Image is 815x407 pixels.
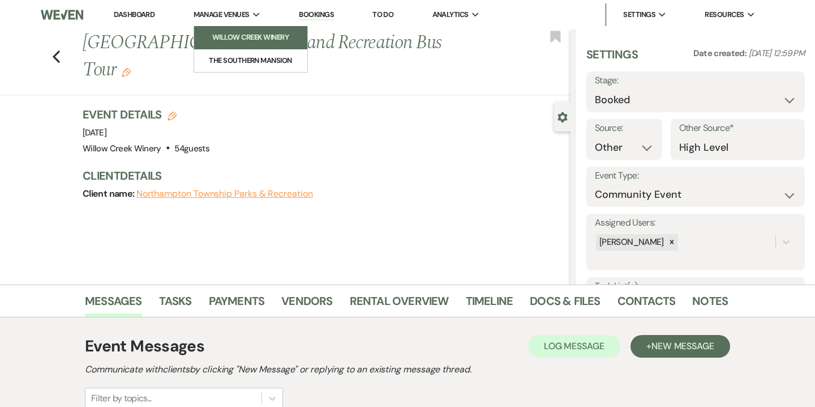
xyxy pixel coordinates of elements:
[85,334,204,358] h1: Event Messages
[350,292,449,317] a: Rental Overview
[83,107,209,122] h3: Event Details
[299,10,334,20] a: Bookings
[544,340,604,352] span: Log Message
[85,363,730,376] h2: Communicate with clients by clicking "New Message" or replying to an existing message thread.
[528,335,620,358] button: Log Message
[749,48,805,59] span: [DATE] 12:59 PM
[586,46,638,71] h3: Settings
[83,29,469,83] h1: [GEOGRAPHIC_DATA] Parks and Recreation Bus Tour
[693,48,749,59] span: Date created:
[200,32,302,43] li: Willow Creek Winery
[623,9,655,20] span: Settings
[432,9,469,20] span: Analytics
[209,292,265,317] a: Payments
[595,278,796,295] label: Task List(s):
[596,234,666,251] div: [PERSON_NAME]
[83,188,136,200] span: Client name:
[194,49,307,72] a: The Southern Mansion
[679,120,796,137] label: Other Source*
[692,292,728,317] a: Notes
[595,215,796,231] label: Assigned Users:
[194,9,250,20] span: Manage Venues
[85,292,142,317] a: Messages
[466,292,513,317] a: Timeline
[595,120,654,137] label: Source:
[194,26,307,49] a: Willow Creek Winery
[159,292,192,317] a: Tasks
[41,3,83,27] img: Weven Logo
[530,292,600,317] a: Docs & Files
[122,67,131,77] button: Edit
[174,143,209,154] span: 54 guests
[372,10,393,19] a: To Do
[83,143,161,154] span: Willow Creek Winery
[595,168,796,184] label: Event Type:
[705,9,744,20] span: Resources
[83,168,559,184] h3: Client Details
[281,292,332,317] a: Vendors
[630,335,730,358] button: +New Message
[91,392,152,405] div: Filter by topics...
[651,340,714,352] span: New Message
[557,111,568,122] button: Close lead details
[617,292,676,317] a: Contacts
[136,189,313,198] button: Northampton Township Parks & Recreation
[595,73,796,89] label: Stage:
[200,55,302,66] li: The Southern Mansion
[114,10,155,19] a: Dashboard
[83,127,106,138] span: [DATE]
